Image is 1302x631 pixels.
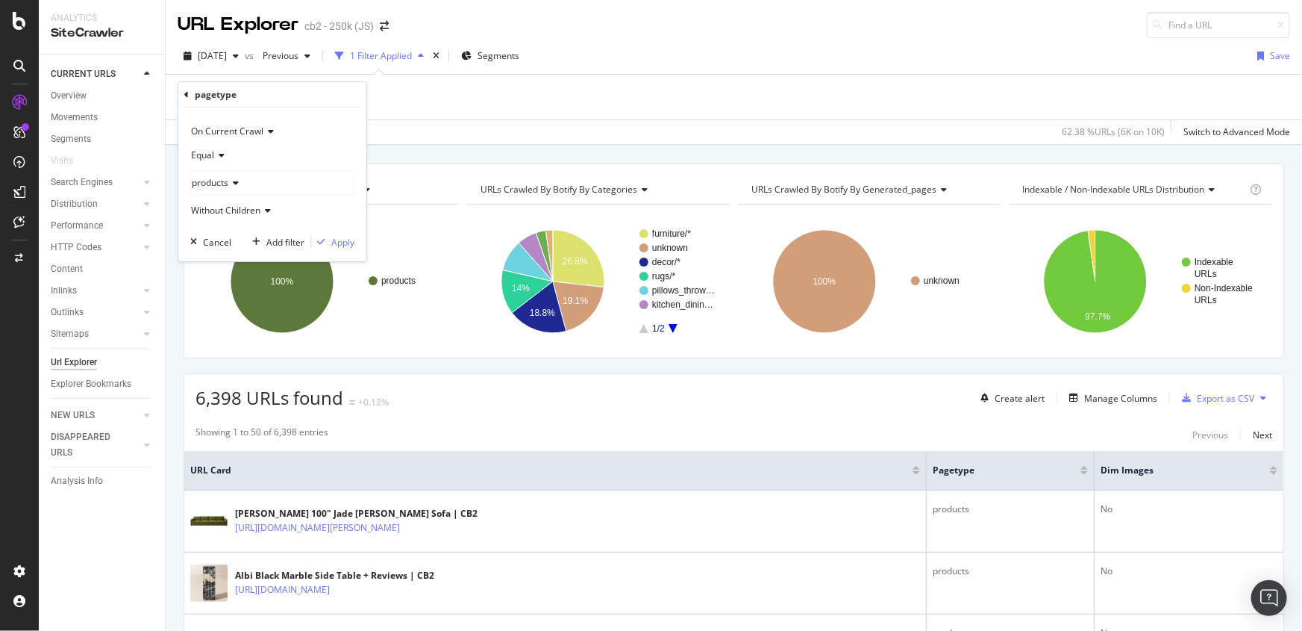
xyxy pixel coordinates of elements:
[178,44,245,68] button: [DATE]
[350,49,412,62] div: 1 Filter Applied
[1195,295,1217,305] text: URLs
[191,149,214,161] span: Equal
[512,284,530,294] text: 14%
[51,25,153,42] div: SiteCrawler
[51,110,98,125] div: Movements
[51,131,154,147] a: Segments
[1101,464,1248,477] span: Dim Images
[738,217,999,346] svg: A chart.
[203,236,231,249] div: Cancel
[245,49,257,62] span: vs
[51,283,77,299] div: Inlinks
[51,326,89,342] div: Sitemaps
[235,520,400,535] a: [URL][DOMAIN_NAME][PERSON_NAME]
[51,66,116,82] div: CURRENT URLS
[652,271,676,282] text: rugs/*
[430,49,442,63] div: times
[51,175,140,190] a: Search Engines
[466,217,727,346] svg: A chart.
[192,176,228,189] span: products
[51,175,113,190] div: Search Engines
[749,178,988,202] h4: URLs Crawled By Botify By generated_pages
[51,376,154,392] a: Explorer Bookmarks
[195,385,343,410] span: 6,398 URLs found
[1195,283,1253,293] text: Non-Indexable
[51,66,140,82] a: CURRENT URLS
[652,299,713,310] text: kitchen_dinin…
[195,88,237,101] div: pagetype
[246,234,304,249] button: Add filter
[51,355,97,370] div: Url Explorer
[1176,386,1254,410] button: Export as CSV
[51,355,154,370] a: Url Explorer
[235,569,434,582] div: Albi Black Marble Side Table + Reviews | CB2
[1195,269,1217,279] text: URLs
[257,44,316,68] button: Previous
[1101,503,1277,516] div: No
[652,243,688,253] text: unknown
[190,464,909,477] span: URL Card
[1192,426,1228,444] button: Previous
[652,323,665,334] text: 1/2
[51,240,140,255] a: HTTP Codes
[51,326,140,342] a: Sitemaps
[257,49,298,62] span: Previous
[1251,580,1287,616] div: Open Intercom Messenger
[51,261,154,277] a: Content
[51,196,98,212] div: Distribution
[51,240,101,255] div: HTTP Codes
[933,565,1088,578] div: products
[51,429,126,461] div: DISAPPEARED URLS
[266,236,304,249] div: Add filter
[51,153,73,169] div: Visits
[1101,565,1277,578] div: No
[995,392,1045,405] div: Create alert
[481,183,637,196] span: URLs Crawled By Botify By categories
[331,236,354,249] div: Apply
[381,276,416,286] text: products
[530,308,555,318] text: 18.8%
[455,44,525,68] button: Segments
[1009,217,1270,346] svg: A chart.
[652,229,691,239] text: furniture/*
[51,473,154,489] a: Analysis Info
[195,217,457,346] div: A chart.
[195,426,328,444] div: Showing 1 to 50 of 6,398 entries
[974,386,1045,410] button: Create alert
[51,196,140,212] a: Distribution
[198,49,227,62] span: 2025 Aug. 21st
[478,178,716,202] h4: URLs Crawled By Botify By categories
[51,88,154,104] a: Overview
[1192,429,1228,441] div: Previous
[1062,125,1165,138] div: 62.38 % URLs ( 6K on 10K )
[563,257,588,267] text: 26.8%
[51,376,131,392] div: Explorer Bookmarks
[51,305,84,320] div: Outlinks
[1177,120,1290,144] button: Switch to Advanced Mode
[478,49,519,62] span: Segments
[933,503,1088,516] div: products
[51,408,95,423] div: NEW URLS
[178,12,298,37] div: URL Explorer
[51,429,140,461] a: DISAPPEARED URLS
[51,88,87,104] div: Overview
[813,276,836,287] text: 100%
[933,464,1058,477] span: pagetype
[51,218,140,234] a: Performance
[51,131,91,147] div: Segments
[304,19,374,34] div: cb2 - 250k (JS)
[329,44,430,68] button: 1 Filter Applied
[1251,44,1290,68] button: Save
[51,110,154,125] a: Movements
[1023,183,1205,196] span: Indexable / Non-Indexable URLs distribution
[190,516,228,528] img: main image
[752,183,937,196] span: URLs Crawled By Botify By generated_pages
[1253,426,1272,444] button: Next
[652,257,680,267] text: decor/*
[51,12,153,25] div: Analytics
[1197,392,1254,405] div: Export as CSV
[349,400,355,405] img: Equal
[1063,389,1157,407] button: Manage Columns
